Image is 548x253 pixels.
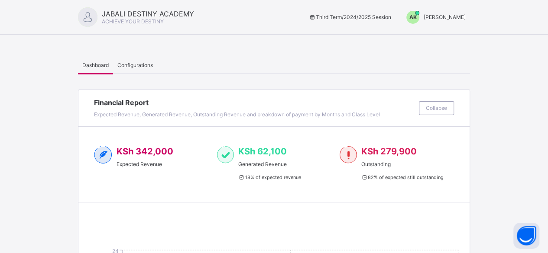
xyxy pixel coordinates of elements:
span: Expected Revenue, Generated Revenue, Outstanding Revenue and breakdown of payment by Months and C... [94,111,380,118]
span: Configurations [117,62,153,68]
span: ACHIEVE YOUR DESTINY [102,18,164,25]
span: KSh 62,100 [238,146,287,157]
span: session/term information [308,14,391,20]
button: Open asap [513,223,539,249]
span: Expected Revenue [117,161,173,167]
img: expected-2.4343d3e9d0c965b919479240f3db56ac.svg [94,146,112,163]
span: Dashboard [82,62,109,68]
span: KSh 279,900 [361,146,417,157]
span: Outstanding [361,161,444,167]
span: [PERSON_NAME] [424,14,466,20]
span: AK [409,14,417,20]
img: outstanding-1.146d663e52f09953f639664a84e30106.svg [340,146,357,163]
img: paid-1.3eb1404cbcb1d3b736510a26bbfa3ccb.svg [217,146,234,163]
span: JABALI DESTINY ACADEMY [102,10,194,18]
span: Financial Report [94,98,415,107]
span: 82 % of expected still outstanding [361,174,444,180]
span: Collapse [426,105,447,111]
span: 18 % of expected revenue [238,174,301,180]
span: Generated Revenue [238,161,301,167]
span: KSh 342,000 [117,146,173,157]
